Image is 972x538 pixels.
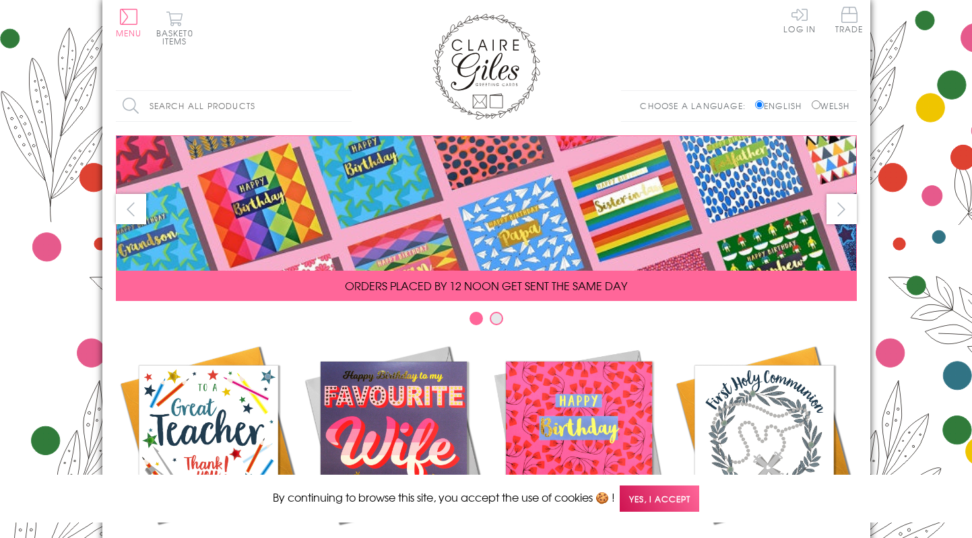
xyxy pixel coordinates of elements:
[116,9,142,37] button: Menu
[640,100,752,112] p: Choose a language:
[812,100,850,112] label: Welsh
[490,312,503,325] button: Carousel Page 2
[620,485,699,512] span: Yes, I accept
[116,91,352,121] input: Search all products
[162,27,193,47] span: 0 items
[755,100,808,112] label: English
[812,100,820,109] input: Welsh
[469,312,483,325] button: Carousel Page 1 (Current Slide)
[156,11,193,45] button: Basket0 items
[338,91,352,121] input: Search
[835,7,864,33] span: Trade
[755,100,764,109] input: English
[835,7,864,36] a: Trade
[827,194,857,224] button: next
[783,7,816,33] a: Log In
[345,277,627,294] span: ORDERS PLACED BY 12 NOON GET SENT THE SAME DAY
[116,27,142,39] span: Menu
[116,194,146,224] button: prev
[116,311,857,332] div: Carousel Pagination
[432,13,540,120] img: Claire Giles Greetings Cards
